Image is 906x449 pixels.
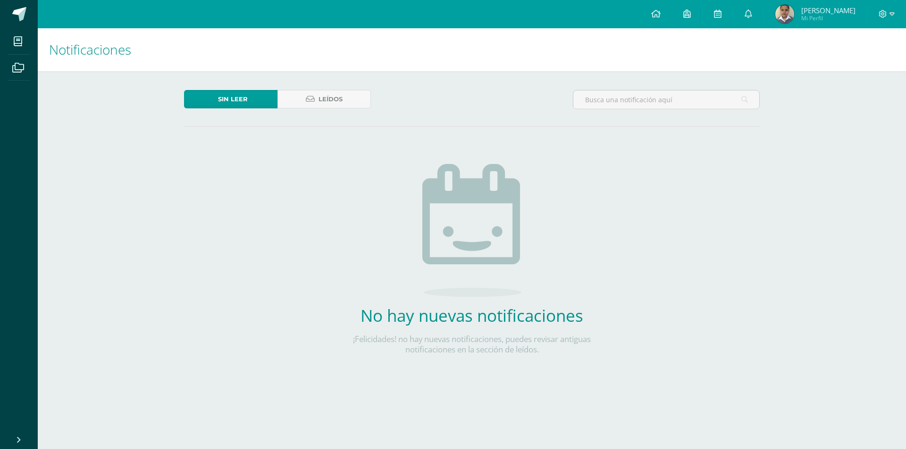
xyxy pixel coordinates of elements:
a: Sin leer [184,90,277,108]
span: Sin leer [218,90,248,108]
span: [PERSON_NAME] [801,6,856,15]
h2: No hay nuevas notificaciones [333,304,611,327]
input: Busca una notificación aquí [573,90,759,109]
span: Notificaciones [49,41,131,58]
a: Leídos [277,90,371,108]
span: Mi Perfil [801,14,856,22]
img: 193c62e8dc14977076698c9988c57c15.png [775,5,794,24]
img: no_activities.png [422,164,521,297]
p: ¡Felicidades! no hay nuevas notificaciones, puedes revisar antiguas notificaciones en la sección ... [333,334,611,355]
span: Leídos [319,90,343,108]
